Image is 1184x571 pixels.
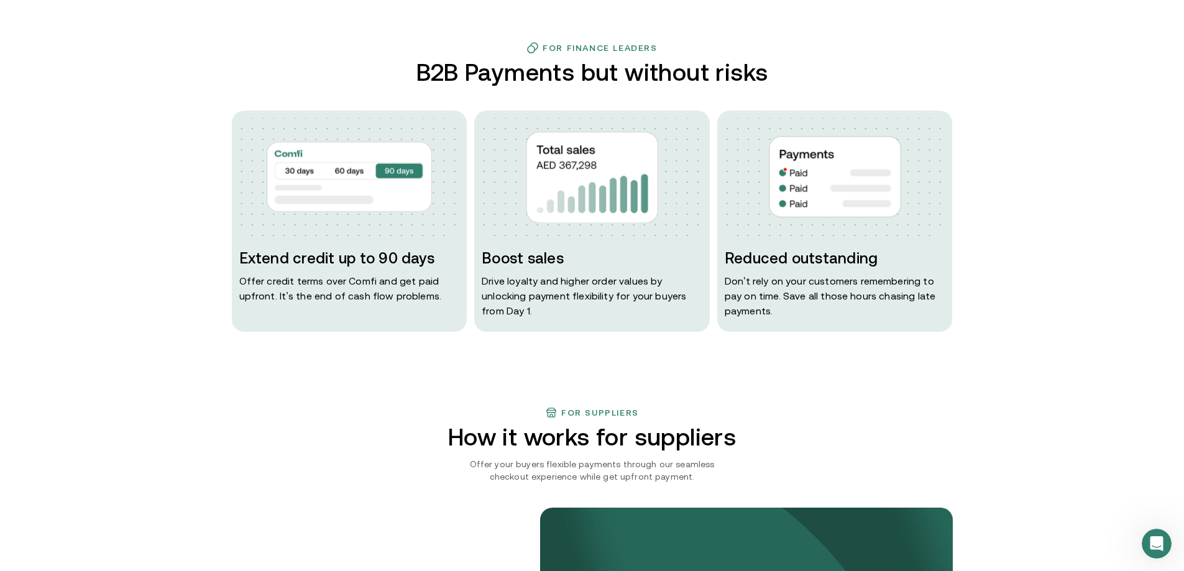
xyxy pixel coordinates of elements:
img: img [267,132,432,221]
h2: How it works for suppliers [411,424,773,450]
img: img [526,131,658,223]
img: finance [526,42,539,54]
h3: For suppliers [561,408,639,418]
img: dots [725,118,945,236]
p: Don ' t rely on your customers remembering to pay on time. Save all those hours chasing late paym... [725,273,945,318]
iframe: Intercom live chat [1142,529,1172,559]
img: dots [239,118,460,236]
img: dots [482,118,702,236]
h3: Reduced outstanding [725,249,945,268]
img: finance [545,406,558,419]
p: Drive loyalty and higher order values by unlocking payment flexibility for your buyers from Day 1. [482,273,702,318]
h3: For Finance Leaders [543,43,657,53]
p: Offer credit terms over Comfi and get paid upfront. It’s the end of cash flow problems. [239,273,460,303]
h3: Boost sales [482,249,702,268]
h2: B2B Payments but without risks [411,59,773,86]
p: Offer your buyers flexible payments through our seamless checkout experience while get upfront pa... [451,458,733,483]
h3: Extend credit up to 90 days [239,249,460,268]
img: img [769,136,901,217]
